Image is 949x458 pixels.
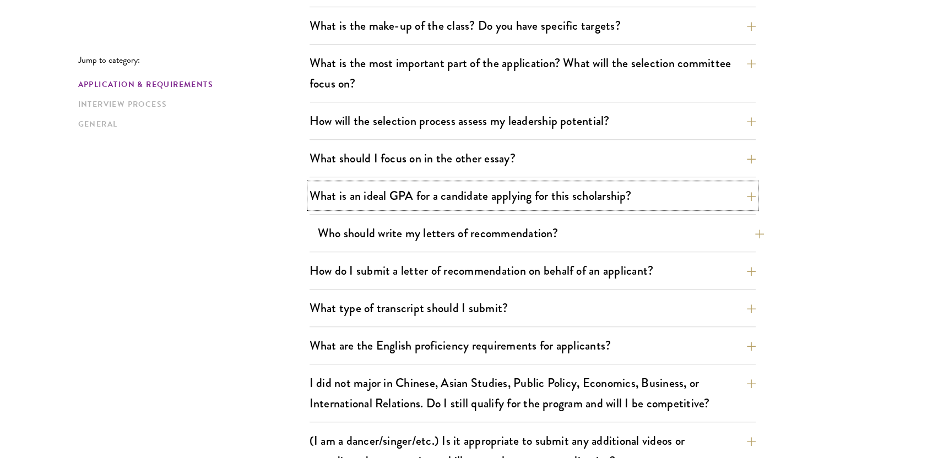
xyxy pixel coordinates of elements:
[310,296,756,320] button: What type of transcript should I submit?
[310,146,756,171] button: What should I focus on in the other essay?
[310,108,756,133] button: How will the selection process assess my leadership potential?
[78,118,303,130] a: General
[78,99,303,110] a: Interview Process
[78,79,303,90] a: Application & Requirements
[310,51,756,96] button: What is the most important part of the application? What will the selection committee focus on?
[310,183,756,208] button: What is an ideal GPA for a candidate applying for this scholarship?
[310,370,756,416] button: I did not major in Chinese, Asian Studies, Public Policy, Economics, Business, or International R...
[310,258,756,283] button: How do I submit a letter of recommendation on behalf of an applicant?
[310,333,756,358] button: What are the English proficiency requirements for applicants?
[78,55,310,65] p: Jump to category:
[318,221,764,246] button: Who should write my letters of recommendation?
[310,13,756,38] button: What is the make-up of the class? Do you have specific targets?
